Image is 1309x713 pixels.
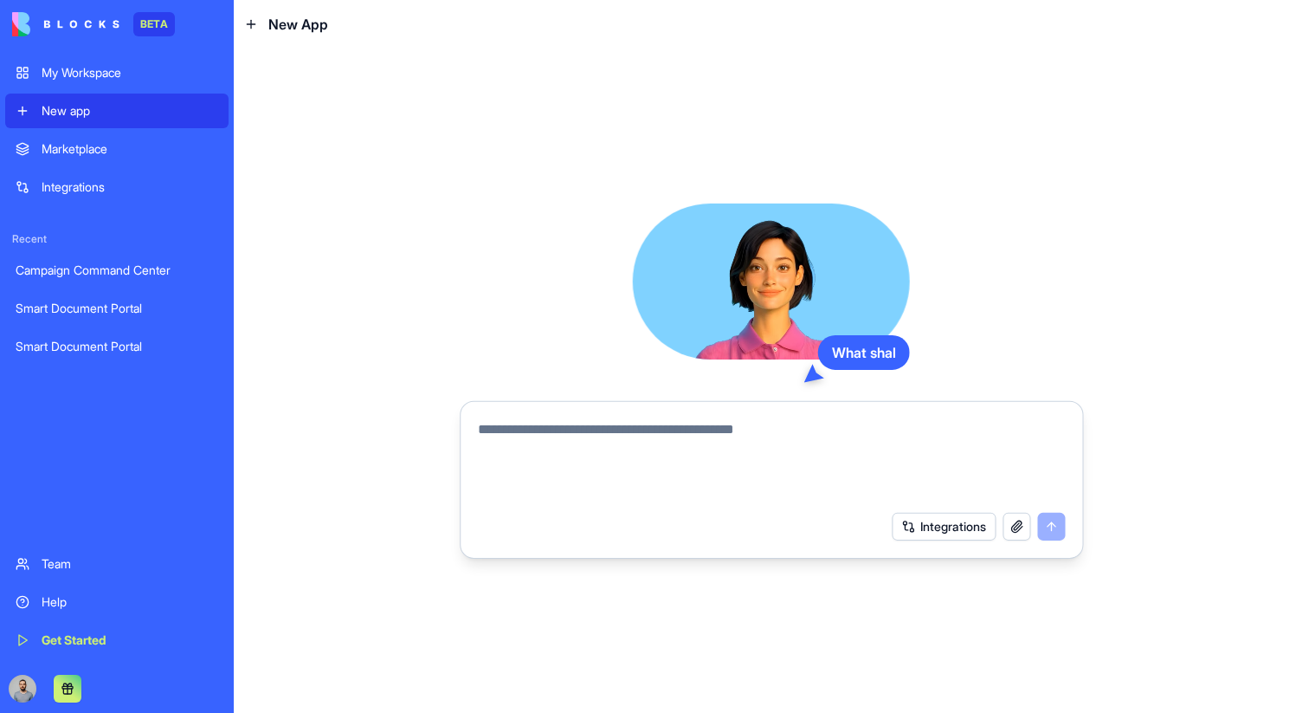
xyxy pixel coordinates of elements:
[42,64,218,81] div: My Workspace
[42,632,218,649] div: Get Started
[42,140,218,158] div: Marketplace
[5,94,229,128] a: New app
[133,12,175,36] div: BETA
[5,132,229,166] a: Marketplace
[818,334,910,369] div: What shal
[5,170,229,204] a: Integrations
[5,232,229,246] span: Recent
[16,262,218,279] div: Campaign Command Center
[5,55,229,90] a: My Workspace
[42,555,218,573] div: Team
[5,623,229,658] a: Get Started
[5,329,229,364] a: Smart Document Portal
[16,338,218,355] div: Smart Document Portal
[42,102,218,120] div: New app
[5,585,229,619] a: Help
[12,12,119,36] img: logo
[9,675,36,703] img: image_123650291_bsq8ao.jpg
[268,14,328,35] span: New App
[5,253,229,288] a: Campaign Command Center
[12,12,175,36] a: BETA
[5,291,229,326] a: Smart Document Portal
[892,512,996,540] button: Integrations
[5,547,229,581] a: Team
[42,178,218,196] div: Integrations
[16,300,218,317] div: Smart Document Portal
[42,593,218,611] div: Help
